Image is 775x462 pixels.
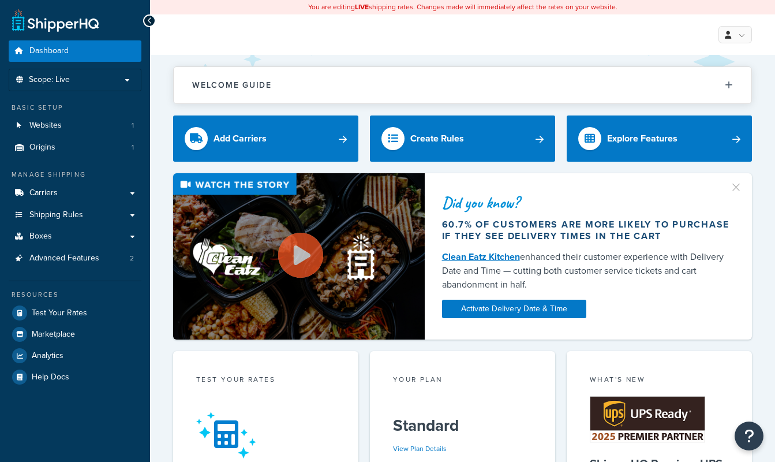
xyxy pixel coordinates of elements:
[9,367,141,388] a: Help Docs
[32,308,87,318] span: Test Your Rates
[355,2,369,12] b: LIVE
[9,204,141,226] a: Shipping Rules
[130,254,134,263] span: 2
[590,374,729,388] div: What's New
[29,143,55,152] span: Origins
[393,444,447,454] a: View Plan Details
[9,170,141,180] div: Manage Shipping
[370,115,555,162] a: Create Rules
[567,115,752,162] a: Explore Features
[9,324,141,345] a: Marketplace
[393,416,532,435] h5: Standard
[9,345,141,366] a: Analytics
[174,67,751,103] button: Welcome Guide
[29,46,69,56] span: Dashboard
[173,115,358,162] a: Add Carriers
[410,131,464,147] div: Create Rules
[192,81,272,90] h2: Welcome Guide
[214,131,267,147] div: Add Carriers
[442,250,735,292] div: enhanced their customer experience with Delivery Date and Time — cutting both customer service ti...
[9,226,141,247] a: Boxes
[32,351,63,361] span: Analytics
[29,75,70,85] span: Scope: Live
[32,330,75,340] span: Marketplace
[9,40,141,62] a: Dashboard
[9,115,141,136] a: Websites1
[735,422,763,450] button: Open Resource Center
[393,374,532,388] div: Your Plan
[9,103,141,113] div: Basic Setup
[29,121,62,131] span: Websites
[442,300,586,318] a: Activate Delivery Date & Time
[9,182,141,204] a: Carriers
[9,115,141,136] li: Websites
[29,210,83,220] span: Shipping Rules
[29,188,58,198] span: Carriers
[29,232,52,241] span: Boxes
[442,219,735,242] div: 60.7% of customers are more likely to purchase if they see delivery times in the cart
[442,195,735,211] div: Did you know?
[32,372,69,382] span: Help Docs
[9,248,141,269] li: Advanced Features
[9,290,141,300] div: Resources
[9,137,141,158] a: Origins1
[29,254,99,263] span: Advanced Features
[9,137,141,158] li: Origins
[607,131,677,147] div: Explore Features
[196,374,335,388] div: Test your rates
[9,303,141,323] a: Test Your Rates
[132,121,134,131] span: 1
[173,173,425,339] img: Video thumbnail
[9,248,141,269] a: Advanced Features2
[442,250,520,263] a: Clean Eatz Kitchen
[132,143,134,152] span: 1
